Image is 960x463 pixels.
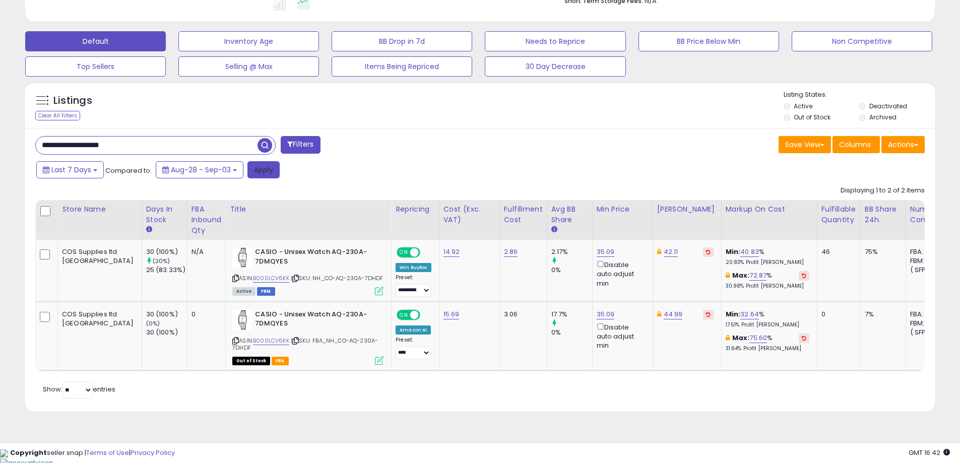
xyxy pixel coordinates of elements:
span: OFF [419,310,435,319]
div: ASIN: [232,310,383,364]
small: (20%) [153,257,170,265]
span: ON [398,310,410,319]
th: The percentage added to the cost of goods (COGS) that forms the calculator for Min & Max prices. [721,200,817,240]
div: 3.06 [504,310,539,319]
div: Title [230,204,387,215]
button: 30 Day Decrease [485,56,625,77]
button: Filters [281,136,320,154]
div: Days In Stock [146,204,183,225]
div: Fulfillment Cost [504,204,543,225]
label: Deactivated [869,102,907,110]
button: Items Being Repriced [332,56,472,77]
b: CASIO - Unisex Watch AQ-230A-7DMQYES [255,247,377,269]
span: Compared to: [105,166,152,175]
div: 46 [821,247,853,256]
div: Win BuyBox [396,263,431,272]
div: 30 (100%) [146,328,187,337]
h5: Listings [53,94,92,108]
a: B000LCV6KK [253,274,289,283]
div: % [726,247,809,266]
div: ( SFP: 3 ) [910,266,943,275]
div: FBA inbound Qty [191,204,222,236]
small: Days In Stock. [146,225,152,234]
span: Columns [839,140,871,150]
span: FBM [257,287,275,296]
label: Out of Stock [794,113,830,121]
img: 41JZdt0voRL._SL40_.jpg [232,310,252,330]
a: 2.86 [504,247,518,257]
div: Num of Comp. [910,204,947,225]
p: 31.64% Profit [PERSON_NAME] [726,345,809,352]
button: Apply [247,161,280,178]
img: 41JZdt0voRL._SL40_.jpg [232,247,252,268]
a: 72.87 [749,271,766,281]
p: 30.98% Profit [PERSON_NAME] [726,283,809,290]
div: BB Share 24h. [865,204,902,225]
div: Avg BB Share [551,204,588,225]
span: All listings that are currently out of stock and unavailable for purchase on Amazon [232,357,270,365]
div: ( SFP: 3 ) [910,328,943,337]
span: OFF [419,248,435,257]
div: ASIN: [232,247,383,294]
button: Inventory Age [178,31,319,51]
div: 2.17% [551,247,592,256]
div: Cost (Exc. VAT) [443,204,495,225]
div: Min Price [597,204,649,215]
label: Active [794,102,812,110]
div: N/A [191,247,218,256]
div: 0 [191,310,218,319]
a: 15.69 [443,309,460,319]
p: 17.51% Profit [PERSON_NAME] [726,321,809,328]
div: Preset: [396,274,431,297]
a: 42.11 [664,247,678,257]
a: 14.92 [443,247,460,257]
b: CASIO - Unisex Watch AQ-230A-7DMQYES [255,310,377,331]
button: Default [25,31,166,51]
button: Aug-28 - Sep-03 [156,161,243,178]
small: (0%) [146,319,160,327]
button: Needs to Reprice [485,31,625,51]
div: Clear All Filters [35,111,80,120]
div: Fulfillable Quantity [821,204,856,225]
div: Disable auto adjust min [597,321,645,351]
span: Last 7 Days [51,165,91,175]
div: FBA: 7 [910,310,943,319]
p: 20.83% Profit [PERSON_NAME] [726,259,809,266]
div: 75% [865,247,898,256]
div: FBA: 7 [910,247,943,256]
a: 40.83 [740,247,759,257]
p: Listing States: [784,90,935,100]
div: COS Supplies ltd [GEOGRAPHIC_DATA] [62,247,134,266]
a: 75.60 [749,333,767,343]
small: Avg BB Share. [551,225,557,234]
div: 0 [821,310,853,319]
div: 30 (100%) [146,247,187,256]
button: BB Price Below Min [638,31,779,51]
div: 0% [551,328,592,337]
a: 35.09 [597,309,615,319]
div: % [726,310,809,328]
span: | SKU: NH_CO-AQ-230A-7DHDF [291,274,383,282]
button: Save View [779,136,831,153]
div: Amazon AI [396,325,431,335]
div: COS Supplies ltd [GEOGRAPHIC_DATA] [62,310,134,328]
span: All listings currently available for purchase on Amazon [232,287,255,296]
div: FBM: 12 [910,319,943,328]
span: ON [398,248,410,257]
b: Min: [726,309,741,319]
div: Preset: [396,337,431,359]
a: 44.99 [664,309,683,319]
button: BB Drop in 7d [332,31,472,51]
div: Displaying 1 to 2 of 2 items [841,186,925,195]
div: 25 (83.33%) [146,266,187,275]
span: FBA [272,357,289,365]
b: Max: [732,271,750,280]
span: Show: entries [43,384,115,394]
div: 30 (100%) [146,310,187,319]
span: | SKU: FBA_NH_CO-AQ-230A-7DHDF [232,337,378,352]
b: Max: [732,333,750,343]
b: Min: [726,247,741,256]
div: Disable auto adjust min [597,259,645,288]
a: 32.64 [740,309,759,319]
div: Store Name [62,204,138,215]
